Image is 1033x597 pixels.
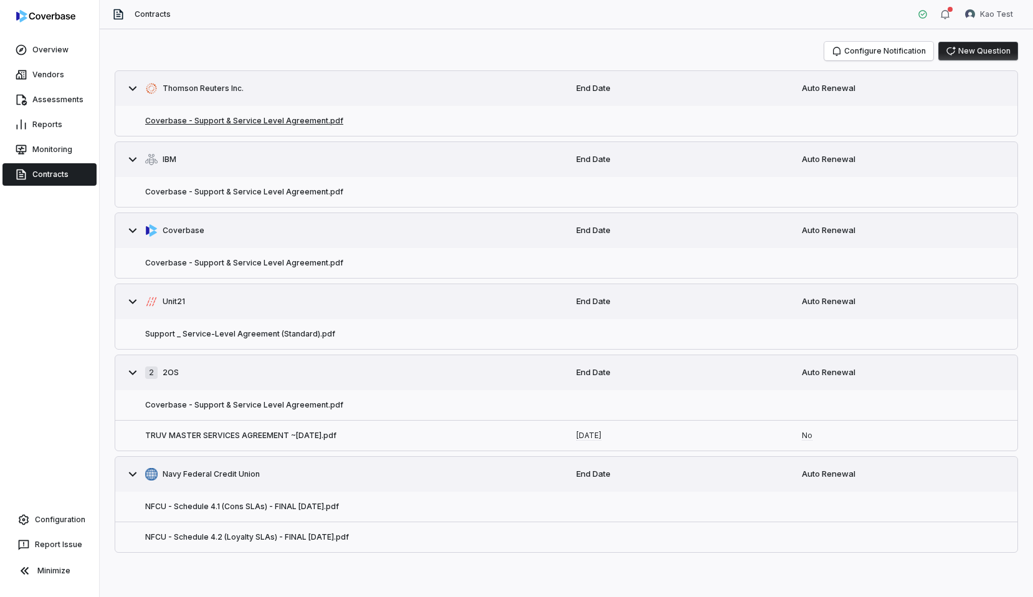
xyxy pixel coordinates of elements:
[115,71,566,106] button: https://thomsonreuters.com/en.html/Thomson Reuters Inc.
[566,458,792,490] div: End Date
[163,368,179,378] span: 2OS
[2,138,97,161] a: Monitoring
[566,72,792,105] div: End Date
[163,297,185,307] span: Unit21
[145,532,349,542] button: NFCU - Schedule 4.2 (Loyalty SLAs) - FINAL [DATE].pdf
[566,143,792,176] div: End Date
[792,72,1017,105] div: Auto Renewal
[576,431,601,441] a: [DATE]
[965,9,975,19] img: Kao Test avatar
[2,163,97,186] a: Contracts
[115,457,566,492] button: https://navyfederal.org/Navy Federal Credit Union
[115,284,566,319] button: https://unit21.ai/Unit21
[938,42,1018,60] button: New Question
[802,431,812,441] a: No
[2,113,97,136] a: Reports
[792,143,1017,176] div: Auto Renewal
[2,88,97,111] a: Assessments
[980,9,1013,19] span: Kao Test
[566,285,792,318] div: End Date
[145,258,343,268] button: Coverbase - Support & Service Level Agreement.pdf
[115,355,566,390] button: 22OS
[145,187,343,197] button: Coverbase - Support & Service Level Agreement.pdf
[145,116,343,126] button: Coverbase - Support & Service Level Agreement.pdf
[163,226,204,236] span: Coverbase
[5,533,94,556] button: Report Issue
[145,502,339,512] button: NFCU - Schedule 4.1 (Cons SLAs) - FINAL [DATE].pdf
[792,214,1017,247] div: Auto Renewal
[163,469,260,479] span: Navy Federal Credit Union
[792,458,1017,490] div: Auto Renewal
[145,329,335,339] button: Support _ Service-Level Agreement (Standard).pdf
[115,213,566,248] button: https://coverbase.ai/Coverbase
[824,42,933,60] button: Configure Notification
[2,64,97,86] a: Vendors
[792,356,1017,389] div: Auto Renewal
[2,39,97,61] a: Overview
[792,285,1017,318] div: Auto Renewal
[145,431,336,441] button: TRUV MASTER SERVICES AGREEMENT ~[DATE].pdf
[5,558,94,583] button: Minimize
[135,9,171,19] span: Contracts
[115,142,566,177] button: https://ibm.com/us-en/IBM
[566,214,792,247] div: End Date
[958,5,1021,24] button: Kao Test avatarKao Test
[566,356,792,389] div: End Date
[16,10,75,22] img: logo-D7KZi-bG.svg
[145,400,343,410] button: Coverbase - Support & Service Level Agreement.pdf
[163,84,244,93] span: Thomson Reuters Inc.
[163,155,176,165] span: IBM
[5,509,94,531] a: Configuration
